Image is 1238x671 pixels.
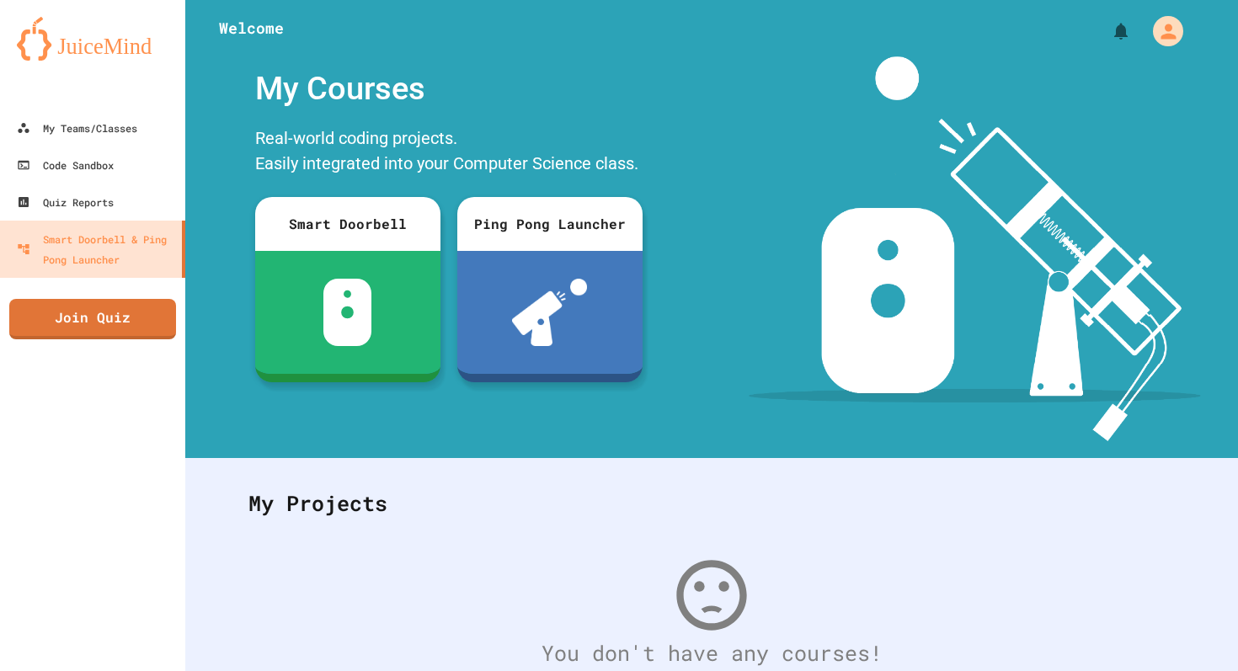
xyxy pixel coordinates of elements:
[17,192,114,212] div: Quiz Reports
[232,471,1192,536] div: My Projects
[17,118,137,138] div: My Teams/Classes
[232,637,1192,669] div: You don't have any courses!
[17,229,175,269] div: Smart Doorbell & Ping Pong Launcher
[1080,17,1135,45] div: My Notifications
[255,197,440,251] div: Smart Doorbell
[9,299,176,339] a: Join Quiz
[247,121,651,184] div: Real-world coding projects. Easily integrated into your Computer Science class.
[1098,530,1221,602] iframe: chat widget
[1167,604,1221,654] iframe: chat widget
[323,279,371,346] img: sdb-white.svg
[17,17,168,61] img: logo-orange.svg
[1135,12,1187,51] div: My Account
[247,56,651,121] div: My Courses
[457,197,643,251] div: Ping Pong Launcher
[17,155,114,175] div: Code Sandbox
[749,56,1200,441] img: banner-image-my-projects.png
[512,279,587,346] img: ppl-with-ball.png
